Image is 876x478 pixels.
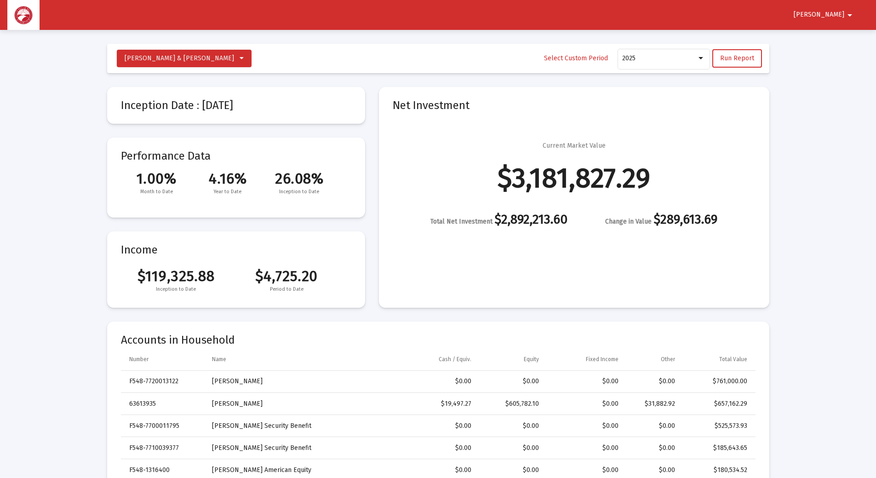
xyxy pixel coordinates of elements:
td: Column Name [206,348,399,370]
span: Total Net Investment [430,218,492,225]
td: F548-7710039377 [121,437,206,459]
div: $2,892,213.60 [430,215,567,226]
div: $180,534.52 [688,466,747,475]
div: $185,643.65 [688,443,747,453]
div: $3,181,827.29 [498,173,650,183]
span: Month to Date [121,187,192,196]
td: F548-7700011795 [121,415,206,437]
div: Total Value [719,356,747,363]
div: Name [212,356,226,363]
div: $0.00 [631,466,675,475]
mat-card-title: Inception Date : [DATE] [121,101,351,110]
span: Run Report [720,54,754,62]
img: Dashboard [14,6,33,24]
span: Year to Date [192,187,263,196]
td: [PERSON_NAME] [206,371,399,393]
button: [PERSON_NAME] & [PERSON_NAME] [117,50,252,67]
td: Column Number [121,348,206,370]
div: Current Market Value [543,141,606,150]
span: 4.16% [192,170,263,187]
div: $0.00 [405,466,471,475]
div: Number [129,356,149,363]
button: Run Report [712,49,762,68]
div: $525,573.93 [688,421,747,431]
td: Column Total Value [681,348,755,370]
div: Cash / Equiv. [439,356,471,363]
span: Inception to Date [121,285,232,294]
div: $0.00 [405,443,471,453]
div: $0.00 [552,443,619,453]
span: $4,725.20 [231,267,342,285]
div: $0.00 [631,421,675,431]
div: Other [661,356,675,363]
div: $761,000.00 [688,377,747,386]
div: $0.00 [552,421,619,431]
span: 2025 [622,54,636,62]
span: [PERSON_NAME] & [PERSON_NAME] [125,54,234,62]
mat-icon: arrow_drop_down [844,6,855,24]
span: Change in Value [605,218,652,225]
span: [PERSON_NAME] [794,11,844,19]
div: $0.00 [405,421,471,431]
div: $0.00 [631,443,675,453]
span: $119,325.88 [121,267,232,285]
div: $0.00 [484,377,539,386]
div: $0.00 [405,377,471,386]
div: $0.00 [552,377,619,386]
mat-card-title: Accounts in Household [121,335,756,345]
span: Select Custom Period [544,54,608,62]
div: $0.00 [552,466,619,475]
td: Column Fixed Income [545,348,625,370]
div: Fixed Income [586,356,618,363]
div: Equity [524,356,539,363]
div: $0.00 [552,399,619,409]
td: [PERSON_NAME] Security Benefit [206,415,399,437]
td: 63613935 [121,393,206,415]
mat-card-title: Income [121,245,351,254]
div: $657,162.29 [688,399,747,409]
td: Column Cash / Equiv. [399,348,478,370]
div: $0.00 [631,377,675,386]
span: 26.08% [263,170,335,187]
mat-card-title: Performance Data [121,151,351,196]
div: $19,497.27 [405,399,471,409]
mat-card-title: Net Investment [393,101,756,110]
div: $31,882.92 [631,399,675,409]
td: Column Equity [478,348,545,370]
td: F548-7720013122 [121,371,206,393]
span: Period to Date [231,285,342,294]
span: Inception to Date [263,187,335,196]
span: 1.00% [121,170,192,187]
td: [PERSON_NAME] Security Benefit [206,437,399,459]
div: $0.00 [484,443,539,453]
td: Column Other [625,348,681,370]
div: $605,782.10 [484,399,539,409]
div: $0.00 [484,466,539,475]
div: $0.00 [484,421,539,431]
div: $289,613.69 [605,215,717,226]
button: [PERSON_NAME] [783,6,866,24]
td: [PERSON_NAME] [206,393,399,415]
